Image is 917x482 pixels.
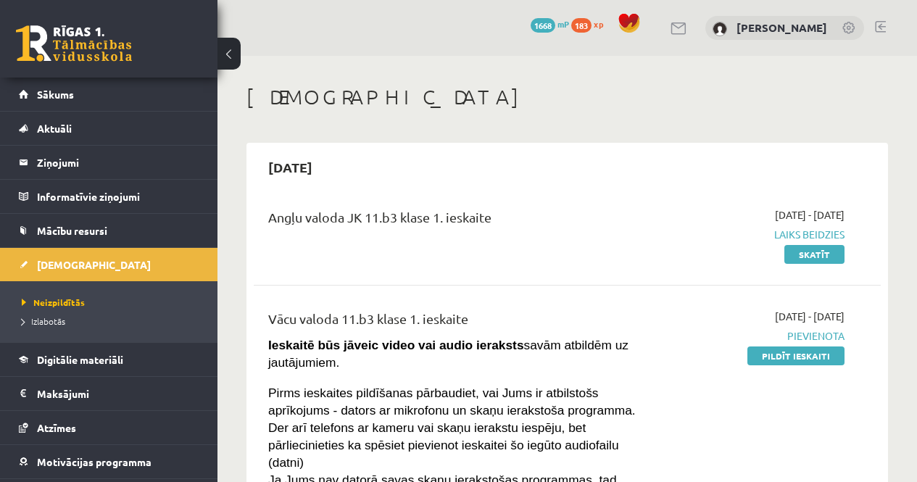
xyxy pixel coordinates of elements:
[37,224,107,237] span: Mācību resursi
[37,122,72,135] span: Aktuāli
[571,18,610,30] a: 183 xp
[713,22,727,36] img: Zane Sukse
[784,245,845,264] a: Skatīt
[268,338,524,352] strong: Ieskaitē būs jāveic video vai audio ieraksts
[531,18,555,33] span: 1668
[37,455,152,468] span: Motivācijas programma
[667,227,845,242] span: Laiks beidzies
[22,315,203,328] a: Izlabotās
[571,18,592,33] span: 183
[37,146,199,179] legend: Ziņojumi
[22,315,65,327] span: Izlabotās
[19,248,199,281] a: [DEMOGRAPHIC_DATA]
[22,296,85,308] span: Neizpildītās
[19,78,199,111] a: Sākums
[19,411,199,444] a: Atzīmes
[775,309,845,324] span: [DATE] - [DATE]
[16,25,132,62] a: Rīgas 1. Tālmācības vidusskola
[19,146,199,179] a: Ziņojumi
[19,112,199,145] a: Aktuāli
[19,214,199,247] a: Mācību resursi
[268,309,645,336] div: Vācu valoda 11.b3 klase 1. ieskaite
[37,377,199,410] legend: Maksājumi
[19,377,199,410] a: Maksājumi
[37,258,151,271] span: [DEMOGRAPHIC_DATA]
[19,445,199,478] a: Motivācijas programma
[531,18,569,30] a: 1668 mP
[557,18,569,30] span: mP
[37,353,123,366] span: Digitālie materiāli
[775,207,845,223] span: [DATE] - [DATE]
[19,180,199,213] a: Informatīvie ziņojumi
[19,343,199,376] a: Digitālie materiāli
[37,180,199,213] legend: Informatīvie ziņojumi
[254,150,327,184] h2: [DATE]
[268,338,628,370] span: savām atbildēm uz jautājumiem.
[667,328,845,344] span: Pievienota
[736,20,827,35] a: [PERSON_NAME]
[37,88,74,101] span: Sākums
[22,296,203,309] a: Neizpildītās
[594,18,603,30] span: xp
[268,207,645,234] div: Angļu valoda JK 11.b3 klase 1. ieskaite
[37,421,76,434] span: Atzīmes
[268,386,639,470] span: Pirms ieskaites pildīšanas pārbaudiet, vai Jums ir atbilstošs aprīkojums - dators ar mikrofonu un...
[747,346,845,365] a: Pildīt ieskaiti
[246,85,888,109] h1: [DEMOGRAPHIC_DATA]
